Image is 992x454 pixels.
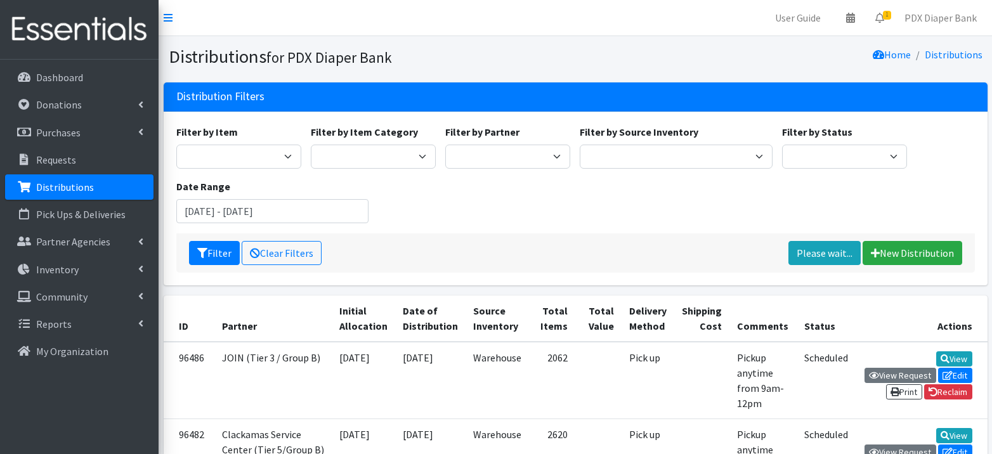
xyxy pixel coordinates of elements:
[395,342,466,419] td: [DATE]
[5,339,153,364] a: My Organization
[36,71,83,84] p: Dashboard
[176,124,238,139] label: Filter by Item
[36,181,94,193] p: Distributions
[865,368,936,383] a: View Request
[865,5,894,30] a: 1
[36,126,81,139] p: Purchases
[925,48,982,61] a: Distributions
[176,179,230,194] label: Date Range
[873,48,911,61] a: Home
[36,318,72,330] p: Reports
[5,174,153,200] a: Distributions
[36,290,88,303] p: Community
[863,241,962,265] a: New Distribution
[622,295,674,342] th: Delivery Method
[332,342,395,419] td: [DATE]
[214,342,332,419] td: JOIN (Tier 3 / Group B)
[529,295,575,342] th: Total Items
[936,428,972,443] a: View
[5,92,153,117] a: Donations
[886,384,922,399] a: Print
[5,120,153,145] a: Purchases
[924,384,972,399] a: Reclaim
[674,295,729,342] th: Shipping Cost
[856,295,988,342] th: Actions
[936,351,972,366] a: View
[883,11,891,20] span: 1
[445,124,519,139] label: Filter by Partner
[311,124,418,139] label: Filter by Item Category
[164,295,214,342] th: ID
[729,295,797,342] th: Comments
[938,368,972,383] a: Edit
[580,124,698,139] label: Filter by Source Inventory
[782,124,852,139] label: Filter by Status
[36,98,82,111] p: Donations
[575,295,622,342] th: Total Value
[529,342,575,419] td: 2062
[466,295,529,342] th: Source Inventory
[36,345,108,358] p: My Organization
[5,229,153,254] a: Partner Agencies
[36,263,79,276] p: Inventory
[242,241,322,265] a: Clear Filters
[36,208,126,221] p: Pick Ups & Deliveries
[214,295,332,342] th: Partner
[5,311,153,337] a: Reports
[164,342,214,419] td: 96486
[894,5,987,30] a: PDX Diaper Bank
[176,199,369,223] input: January 1, 2011 - December 31, 2011
[5,147,153,172] a: Requests
[189,241,240,265] button: Filter
[797,295,856,342] th: Status
[5,8,153,51] img: HumanEssentials
[729,342,797,419] td: Pickup anytime from 9am-12pm
[5,65,153,90] a: Dashboard
[266,48,392,67] small: for PDX Diaper Bank
[765,5,831,30] a: User Guide
[395,295,466,342] th: Date of Distribution
[797,342,856,419] td: Scheduled
[5,257,153,282] a: Inventory
[5,202,153,227] a: Pick Ups & Deliveries
[176,90,264,103] h3: Distribution Filters
[5,284,153,309] a: Community
[36,235,110,248] p: Partner Agencies
[169,46,571,68] h1: Distributions
[466,342,529,419] td: Warehouse
[622,342,674,419] td: Pick up
[788,241,861,265] a: Please wait...
[36,153,76,166] p: Requests
[332,295,395,342] th: Initial Allocation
